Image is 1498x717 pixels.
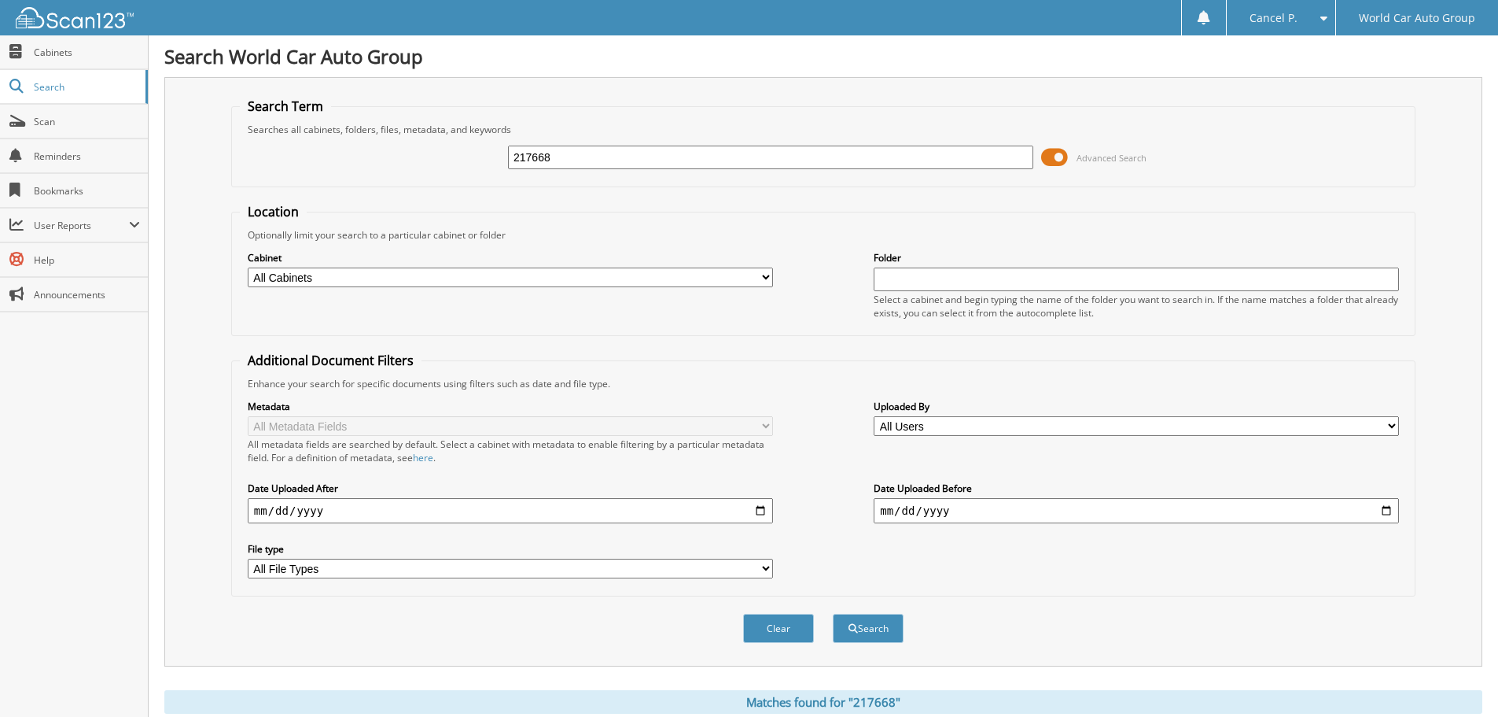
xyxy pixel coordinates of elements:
[240,203,307,220] legend: Location
[34,80,138,94] span: Search
[1250,13,1297,23] span: Cancel P.
[34,288,140,301] span: Announcements
[240,352,421,369] legend: Additional Document Filters
[34,253,140,267] span: Help
[874,498,1399,523] input: end
[1359,13,1475,23] span: World Car Auto Group
[248,542,773,556] label: File type
[240,98,331,115] legend: Search Term
[413,451,433,464] a: here
[248,482,773,495] label: Date Uploaded After
[248,498,773,523] input: start
[34,184,140,198] span: Bookmarks
[874,293,1399,320] div: Select a cabinet and begin typing the name of the folder you want to search in. If the name match...
[874,400,1399,413] label: Uploaded By
[1077,152,1147,164] span: Advanced Search
[833,614,904,643] button: Search
[248,438,773,464] div: All metadata fields are searched by default. Select a cabinet with metadata to enable filtering b...
[34,150,140,163] span: Reminders
[874,482,1399,495] label: Date Uploaded Before
[874,251,1399,264] label: Folder
[248,251,773,264] label: Cabinet
[743,614,814,643] button: Clear
[240,228,1407,242] div: Optionally limit your search to a particular cabinet or folder
[16,7,134,28] img: scan123-logo-white.svg
[240,377,1407,390] div: Enhance your search for specific documents using filters such as date and file type.
[248,400,773,413] label: Metadata
[240,123,1407,136] div: Searches all cabinets, folders, files, metadata, and keywords
[34,46,140,59] span: Cabinets
[164,43,1482,69] h1: Search World Car Auto Group
[34,115,140,128] span: Scan
[164,690,1482,714] div: Matches found for "217668"
[34,219,129,232] span: User Reports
